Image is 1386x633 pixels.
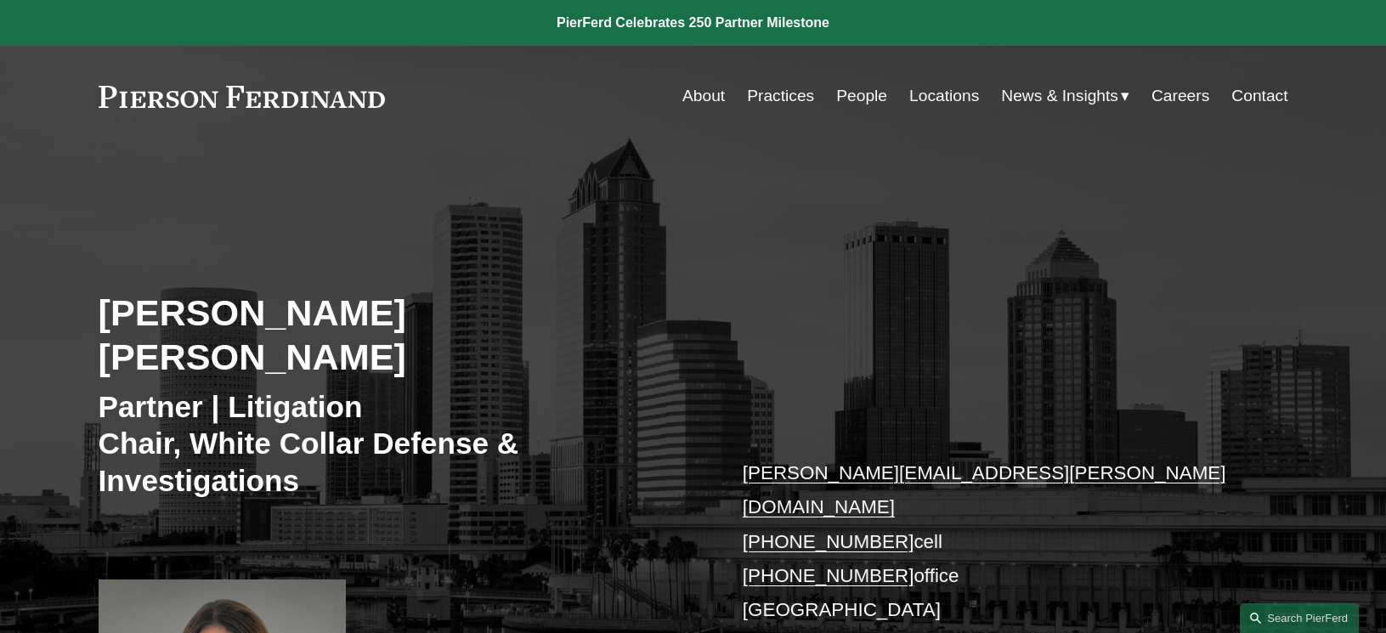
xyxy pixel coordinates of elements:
a: [PERSON_NAME][EMAIL_ADDRESS][PERSON_NAME][DOMAIN_NAME] [743,462,1226,517]
h2: [PERSON_NAME] [PERSON_NAME] [99,291,693,380]
a: folder dropdown [1001,80,1129,112]
a: [PHONE_NUMBER] [743,531,914,552]
a: [PHONE_NUMBER] [743,565,914,586]
a: People [836,80,887,112]
a: Locations [909,80,979,112]
a: Search this site [1240,603,1359,633]
a: Practices [747,80,814,112]
a: Contact [1231,80,1287,112]
a: About [682,80,725,112]
span: News & Insights [1001,82,1118,111]
h3: Partner | Litigation Chair, White Collar Defense & Investigations [99,388,693,500]
a: Careers [1151,80,1209,112]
